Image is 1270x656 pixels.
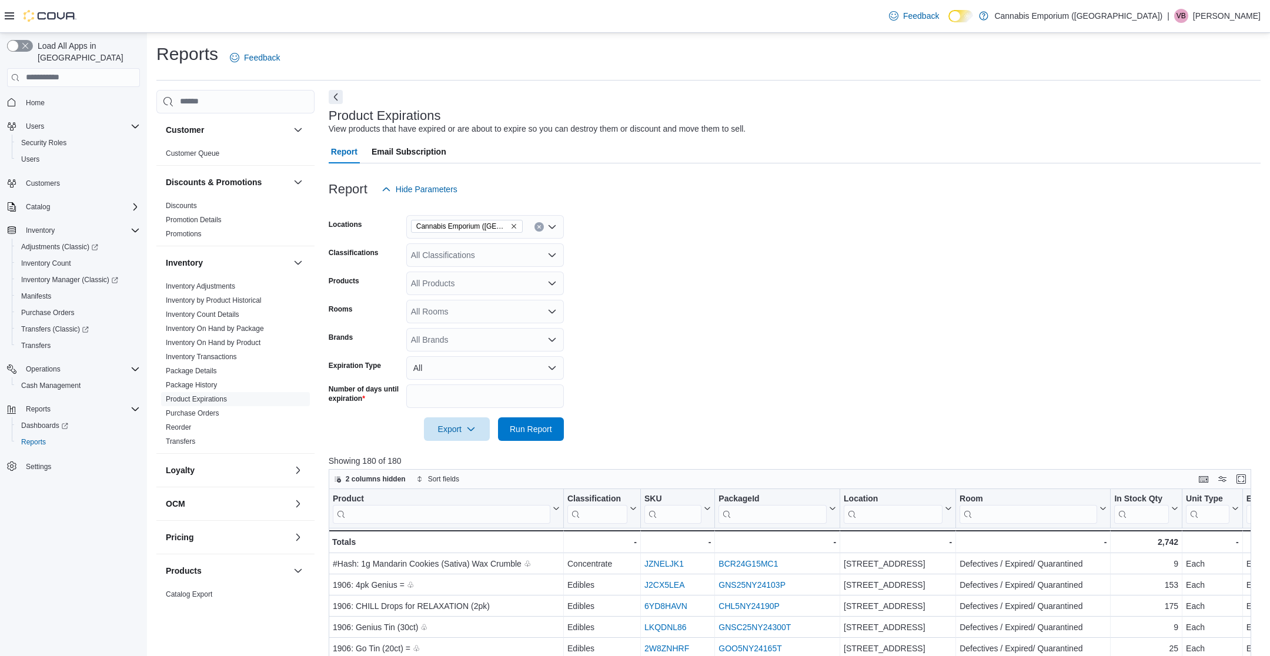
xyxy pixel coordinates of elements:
[1186,557,1239,571] div: Each
[21,176,140,190] span: Customers
[960,493,1097,504] div: Room
[406,356,564,380] button: All
[166,310,239,319] a: Inventory Count Details
[1234,472,1248,486] button: Enter fullscreen
[291,123,305,137] button: Customer
[156,587,315,620] div: Products
[21,437,46,447] span: Reports
[2,199,145,215] button: Catalog
[166,395,227,403] a: Product Expirations
[332,535,560,549] div: Totals
[21,460,56,474] a: Settings
[960,620,1107,634] div: Defectives / Expired/ Quarantined
[291,175,305,189] button: Discounts & Promotions
[21,308,75,317] span: Purchase Orders
[16,306,79,320] a: Purchase Orders
[2,94,145,111] button: Home
[1197,472,1211,486] button: Keyboard shortcuts
[12,434,145,450] button: Reports
[166,324,264,333] a: Inventory On Hand by Package
[156,42,218,66] h1: Reports
[166,498,289,510] button: OCM
[346,474,406,484] span: 2 columns hidden
[12,255,145,272] button: Inventory Count
[994,9,1162,23] p: Cannabis Emporium ([GEOGRAPHIC_DATA])
[166,464,195,476] h3: Loyalty
[26,364,61,374] span: Operations
[16,136,140,150] span: Security Roles
[333,578,560,592] div: 1906: 4pk Genius = ♧
[644,493,711,523] button: SKU
[2,361,145,377] button: Operations
[166,366,217,376] span: Package Details
[12,288,145,304] button: Manifests
[333,557,560,571] div: #Hash: 1g Mandarin Cookies (Sativa) Wax Crumble ♧
[16,289,56,303] a: Manifests
[2,175,145,192] button: Customers
[547,250,557,260] button: Open list of options
[21,176,65,190] a: Customers
[329,220,362,229] label: Locations
[718,493,827,504] div: PackageId
[960,493,1107,523] button: Room
[644,493,701,523] div: SKU URL
[718,559,778,568] a: BCR24G15MC1
[16,379,85,393] a: Cash Management
[718,622,791,632] a: GNSC25NY24300T
[16,435,51,449] a: Reports
[21,119,49,133] button: Users
[166,176,262,188] h3: Discounts & Promotions
[166,531,289,543] button: Pricing
[333,641,560,655] div: 1906: Go Tin (20ct) = ♧
[2,222,145,239] button: Inventory
[396,183,457,195] span: Hide Parameters
[16,289,140,303] span: Manifests
[884,4,944,28] a: Feedback
[416,220,508,232] span: Cannabis Emporium ([GEOGRAPHIC_DATA])
[166,437,195,446] span: Transfers
[166,531,193,543] h3: Pricing
[329,304,353,314] label: Rooms
[21,96,49,110] a: Home
[166,394,227,404] span: Product Expirations
[424,417,490,441] button: Export
[844,620,952,634] div: [STREET_ADDRESS]
[547,279,557,288] button: Open list of options
[21,155,39,164] span: Users
[903,10,939,22] span: Feedback
[21,362,140,376] span: Operations
[16,136,71,150] a: Security Roles
[166,604,226,613] span: Products to Archive
[21,362,65,376] button: Operations
[166,257,289,269] button: Inventory
[844,493,943,504] div: Location
[291,497,305,511] button: OCM
[156,279,315,453] div: Inventory
[21,119,140,133] span: Users
[26,179,60,188] span: Customers
[718,580,786,590] a: GNS25NY24103P
[1114,620,1178,634] div: 9
[16,322,93,336] a: Transfers (Classic)
[291,256,305,270] button: Inventory
[718,535,836,549] div: -
[412,472,464,486] button: Sort fields
[166,367,217,375] a: Package Details
[1193,9,1261,23] p: [PERSON_NAME]
[16,240,140,254] span: Adjustments (Classic)
[1177,9,1186,23] span: VB
[33,40,140,63] span: Load All Apps in [GEOGRAPHIC_DATA]
[333,493,560,523] button: Product
[16,322,140,336] span: Transfers (Classic)
[329,384,402,403] label: Number of days until expiration
[166,380,217,390] span: Package History
[21,402,55,416] button: Reports
[166,296,262,304] a: Inventory by Product Historical
[21,381,81,390] span: Cash Management
[26,202,50,212] span: Catalog
[644,580,684,590] a: J2CX5LEA
[718,493,827,523] div: Package URL
[2,118,145,135] button: Users
[1114,599,1178,613] div: 175
[21,223,59,237] button: Inventory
